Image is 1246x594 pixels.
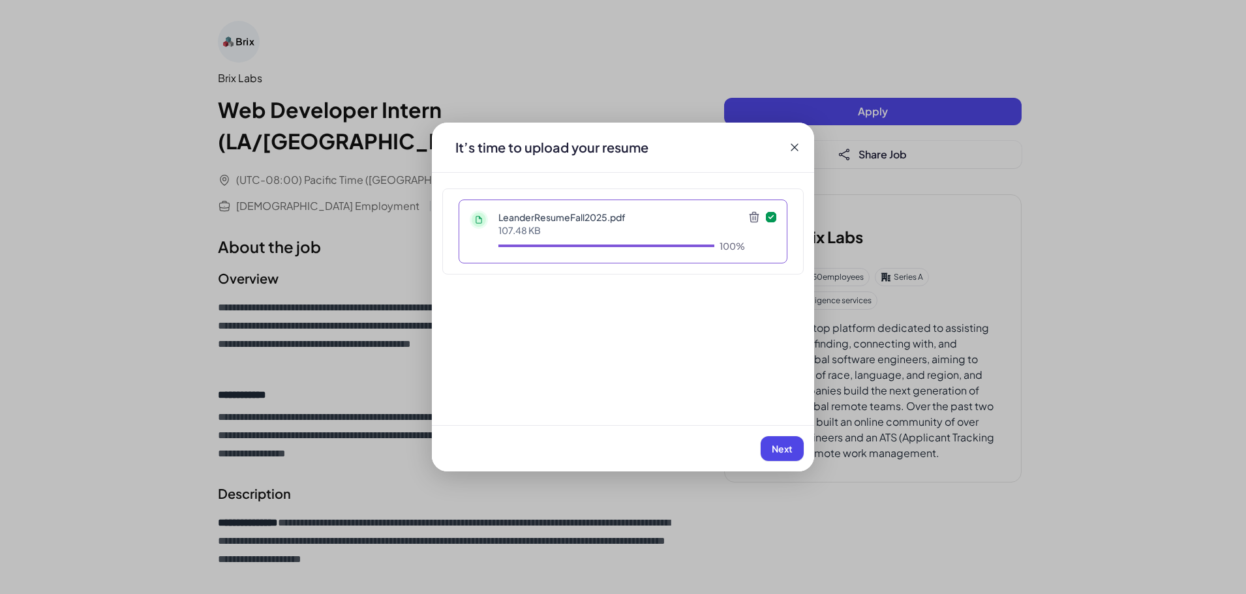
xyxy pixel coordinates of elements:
p: 107.48 KB [498,224,745,237]
button: Next [761,436,804,461]
span: Next [772,443,793,454]
div: 100% [720,239,745,252]
p: LeanderResumeFall2025.pdf [498,211,745,224]
div: It’s time to upload your resume [445,138,659,156]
